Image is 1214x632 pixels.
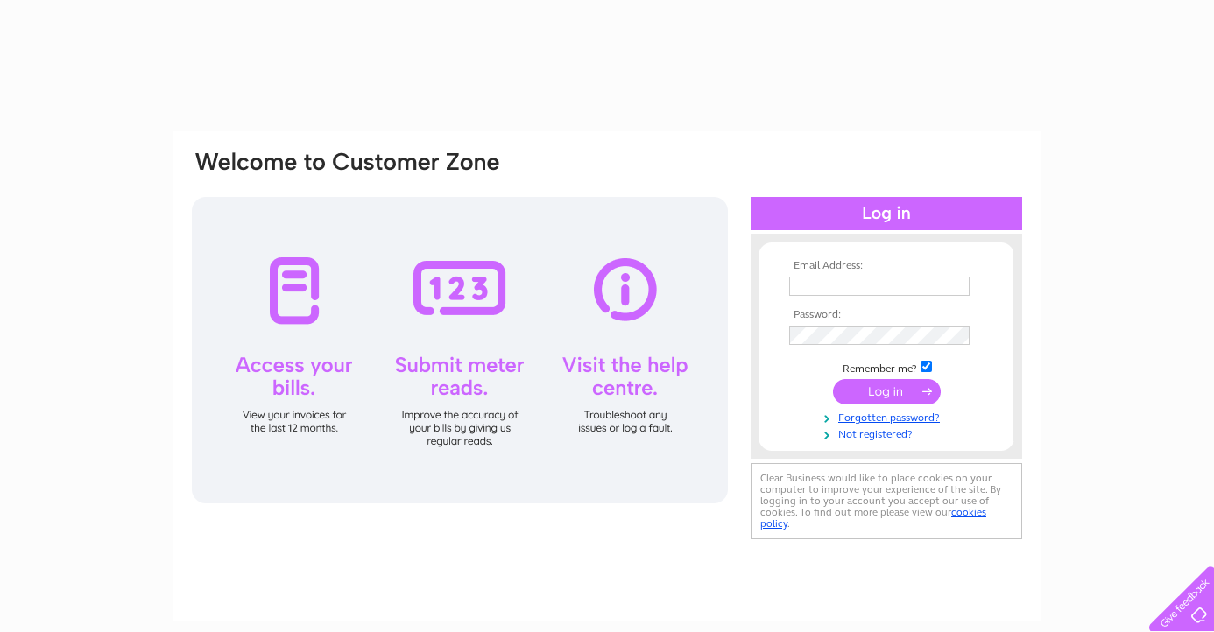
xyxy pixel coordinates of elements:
div: Clear Business would like to place cookies on your computer to improve your experience of the sit... [751,463,1022,539]
a: Forgotten password? [789,408,988,425]
input: Submit [833,379,941,404]
th: Email Address: [785,260,988,272]
td: Remember me? [785,358,988,376]
a: Not registered? [789,425,988,441]
a: cookies policy [760,506,986,530]
th: Password: [785,309,988,321]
